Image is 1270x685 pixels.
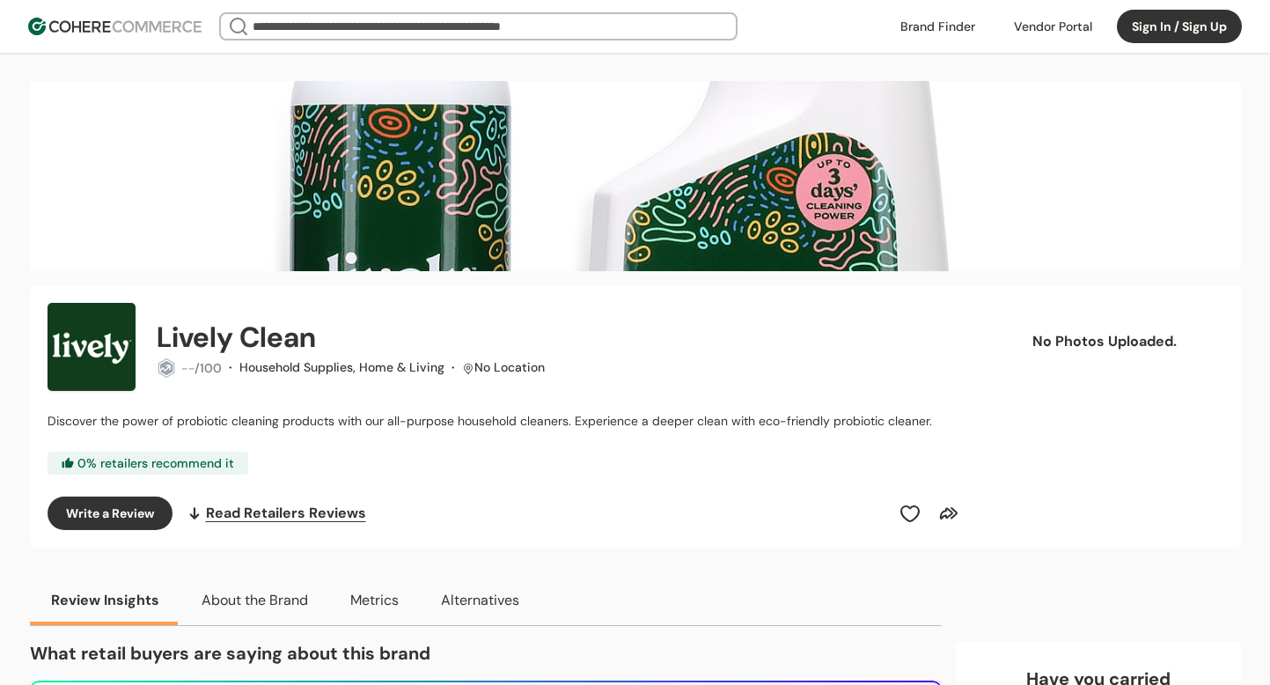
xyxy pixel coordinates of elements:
[48,497,173,530] button: Write a Review
[329,576,420,625] button: Metrics
[239,359,444,375] span: Household Supplies, Home & Living
[474,358,545,377] div: No Location
[1014,331,1195,352] p: No Photos Uploaded.
[28,18,202,35] img: Cohere Logo
[30,576,180,625] button: Review Insights
[30,81,1241,271] img: Brand cover image
[1117,10,1242,43] button: Sign In / Sign Up
[420,576,540,625] button: Alternatives
[30,640,942,667] p: What retail buyers are saying about this brand
[187,497,366,530] a: Read Retailers Reviews
[181,360,195,376] span: --
[229,359,232,375] span: ·
[48,452,248,475] div: 0 % retailers recommend it
[195,360,222,376] span: /100
[157,316,316,358] h2: Lively Clean
[48,303,136,391] img: Brand Photo
[180,576,329,625] button: About the Brand
[48,413,932,429] span: Discover the power of probiotic cleaning products with our all-purpose household cleaners. Experi...
[206,503,366,524] span: Read Retailers Reviews
[451,359,455,375] span: ·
